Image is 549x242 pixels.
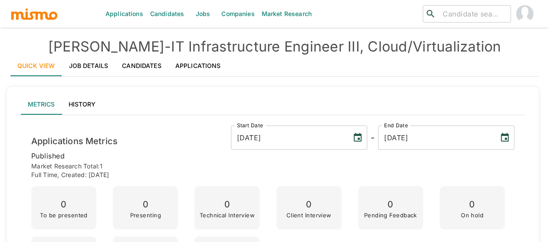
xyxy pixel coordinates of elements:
[364,212,417,218] p: Pending Feedback
[40,197,88,212] p: 0
[115,55,168,76] a: Candidates
[130,212,161,218] p: Presenting
[168,55,228,76] a: Applications
[439,8,507,20] input: Candidate search
[10,38,539,55] h4: [PERSON_NAME] - IT Infrastructure Engineer III, Cloud/Virtualization
[130,197,161,212] p: 0
[62,94,102,115] button: History
[10,7,58,20] img: logo
[516,5,533,23] img: Maia Reyes
[31,134,118,148] h6: Applications Metrics
[371,131,375,145] h6: -
[21,94,62,115] button: Metrics
[349,129,366,146] button: Choose date, selected date is Aug 13, 2025
[286,212,331,218] p: Client Interview
[496,129,513,146] button: Choose date, selected date is Aug 14, 2025
[31,162,514,171] p: Market Research Total: 1
[461,197,483,212] p: 0
[62,55,115,76] a: Job Details
[384,122,408,129] label: End Date
[378,126,493,150] input: MM/DD/YYYY
[40,212,88,218] p: To be presented
[31,171,514,179] p: Full time , Created: [DATE]
[364,197,417,212] p: 0
[286,197,331,212] p: 0
[237,122,263,129] label: Start Date
[231,126,345,150] input: MM/DD/YYYY
[461,212,483,218] p: On hold
[200,197,255,212] p: 0
[31,150,514,162] p: published
[21,94,525,115] div: lab API tabs example
[200,212,255,218] p: Technical Interview
[10,55,62,76] a: Quick View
